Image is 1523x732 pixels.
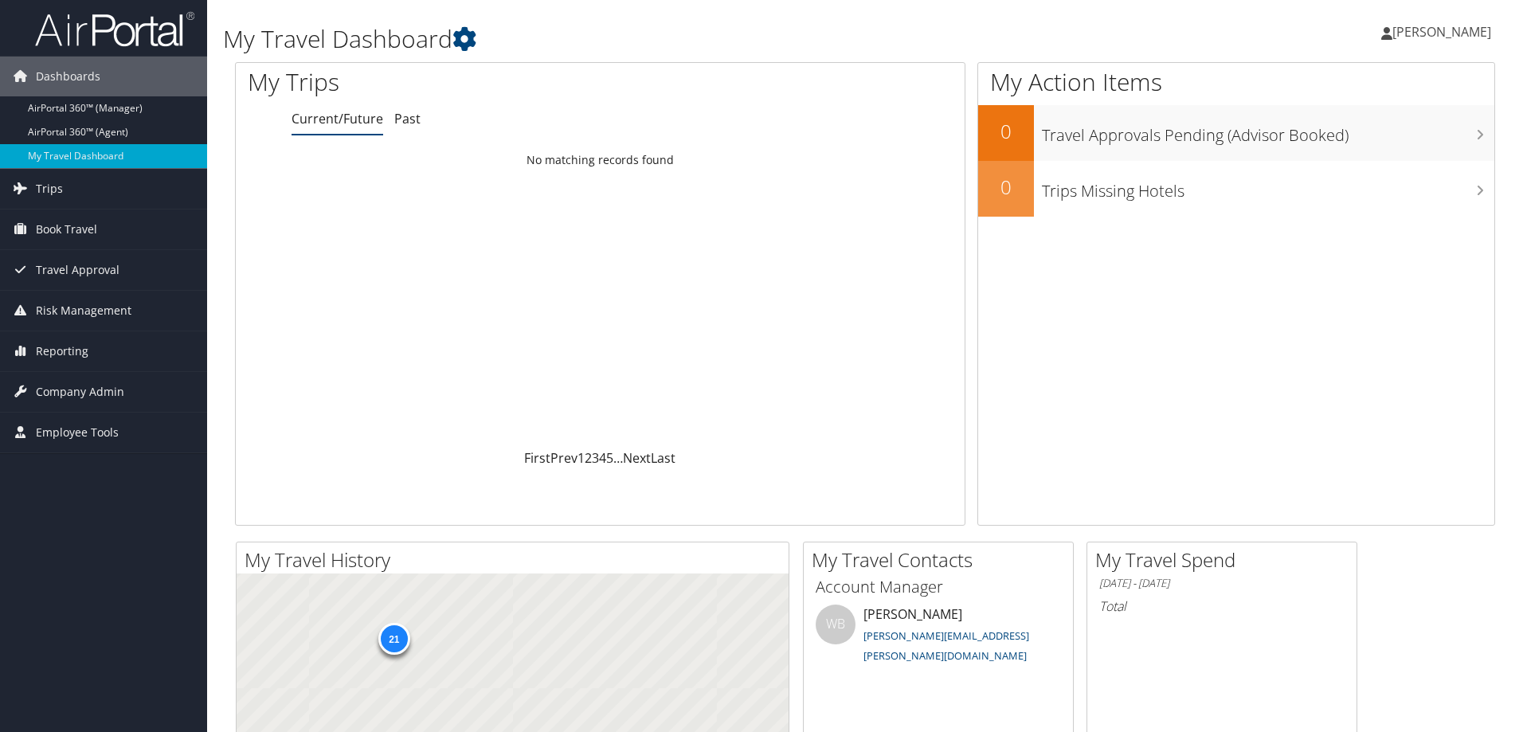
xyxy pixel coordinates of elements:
a: [PERSON_NAME][EMAIL_ADDRESS][PERSON_NAME][DOMAIN_NAME] [863,628,1029,663]
a: Next [623,449,651,467]
a: Last [651,449,675,467]
span: Dashboards [36,57,100,96]
span: Travel Approval [36,250,119,290]
h3: Trips Missing Hotels [1042,172,1494,202]
h6: Total [1099,597,1345,615]
span: Employee Tools [36,413,119,452]
div: WB [816,605,855,644]
a: [PERSON_NAME] [1381,8,1507,56]
span: Book Travel [36,209,97,249]
a: Prev [550,449,577,467]
div: 21 [378,623,409,655]
a: 1 [577,449,585,467]
span: Company Admin [36,372,124,412]
a: 3 [592,449,599,467]
li: [PERSON_NAME] [808,605,1069,670]
h3: Travel Approvals Pending (Advisor Booked) [1042,116,1494,147]
h2: My Travel Spend [1095,546,1357,573]
a: Past [394,110,421,127]
a: 0Travel Approvals Pending (Advisor Booked) [978,105,1494,161]
a: 4 [599,449,606,467]
h1: My Trips [248,65,649,99]
h1: My Travel Dashboard [223,22,1079,56]
span: Reporting [36,331,88,371]
a: 2 [585,449,592,467]
span: … [613,449,623,467]
h3: Account Manager [816,576,1061,598]
h2: My Travel Contacts [812,546,1073,573]
a: 0Trips Missing Hotels [978,161,1494,217]
h2: 0 [978,174,1034,201]
h2: My Travel History [245,546,789,573]
img: airportal-logo.png [35,10,194,48]
a: Current/Future [292,110,383,127]
h2: 0 [978,118,1034,145]
span: Risk Management [36,291,131,331]
span: [PERSON_NAME] [1392,23,1491,41]
h6: [DATE] - [DATE] [1099,576,1345,591]
span: Trips [36,169,63,209]
a: 5 [606,449,613,467]
td: No matching records found [236,146,965,174]
a: First [524,449,550,467]
h1: My Action Items [978,65,1494,99]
